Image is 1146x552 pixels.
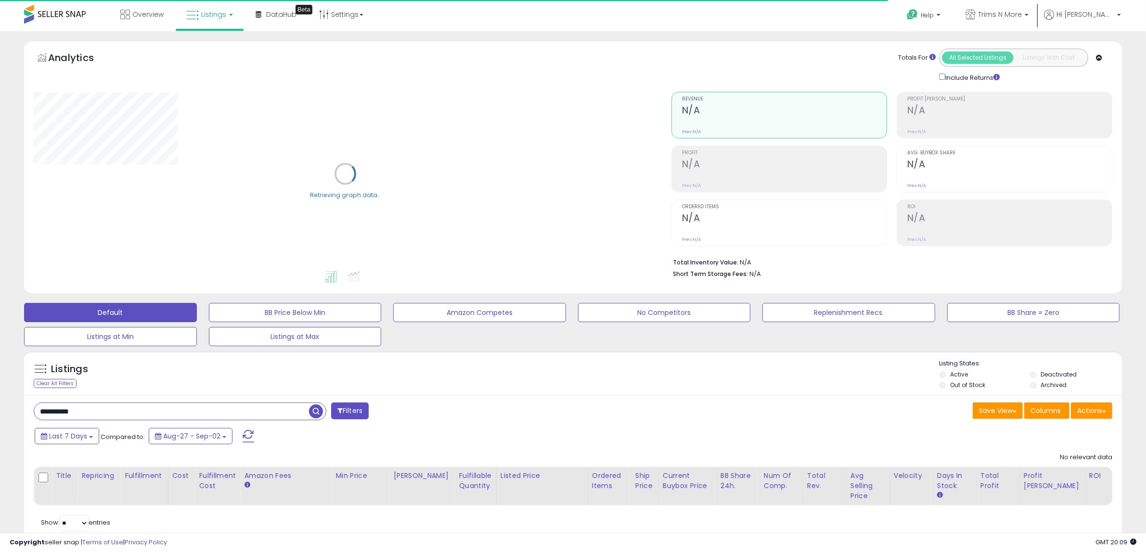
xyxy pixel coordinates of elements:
[807,471,842,491] div: Total Rev.
[41,518,110,527] span: Show: entries
[335,471,385,481] div: Min Price
[310,190,380,199] div: Retrieving graph data..
[578,303,751,322] button: No Competitors
[682,105,887,118] h2: N/A
[973,402,1023,419] button: Save View
[24,303,197,322] button: Default
[199,471,236,491] div: Fulfillment Cost
[932,72,1011,82] div: Include Returns
[10,538,167,547] div: seller snap | |
[1095,538,1136,547] span: 2025-09-10 20:09 GMT
[393,471,451,481] div: [PERSON_NAME]
[81,471,116,481] div: Repricing
[682,237,701,242] small: Prev: N/A
[149,428,232,444] button: Aug-27 - Sep-02
[673,270,748,278] b: Short Term Storage Fees:
[1013,51,1085,64] button: Listings With Cost
[1024,471,1081,491] div: Profit [PERSON_NAME]
[101,432,145,441] span: Compared to:
[296,5,312,14] div: Tooltip anchor
[907,213,1112,226] h2: N/A
[1044,10,1121,31] a: Hi [PERSON_NAME]
[125,471,164,481] div: Fulfillment
[682,204,887,210] span: Ordered Items
[764,471,799,491] div: Num of Comp.
[950,370,968,378] label: Active
[907,151,1112,156] span: Avg. Buybox Share
[331,402,369,419] button: Filters
[663,471,712,491] div: Current Buybox Price
[35,428,99,444] button: Last 7 Days
[48,51,113,67] h5: Analytics
[1024,402,1069,419] button: Columns
[244,481,250,489] small: Amazon Fees.
[907,105,1112,118] h2: N/A
[1056,10,1114,19] span: Hi [PERSON_NAME]
[49,431,87,441] span: Last 7 Days
[172,471,191,481] div: Cost
[947,303,1120,322] button: BB Share = Zero
[673,258,738,266] b: Total Inventory Value:
[24,327,197,346] button: Listings at Min
[673,256,1105,267] li: N/A
[1060,453,1112,462] div: No relevant data
[907,204,1112,210] span: ROI
[682,129,701,135] small: Prev: N/A
[209,303,382,322] button: BB Price Below Min
[51,363,88,376] h5: Listings
[682,97,887,102] span: Revenue
[850,471,886,501] div: Avg Selling Price
[163,431,220,441] span: Aug-27 - Sep-02
[682,213,887,226] h2: N/A
[1041,370,1077,378] label: Deactivated
[56,471,73,481] div: Title
[907,129,926,135] small: Prev: N/A
[1041,381,1067,389] label: Archived
[907,237,926,242] small: Prev: N/A
[1071,402,1112,419] button: Actions
[34,379,77,388] div: Clear All Filters
[894,471,929,481] div: Velocity
[942,51,1014,64] button: All Selected Listings
[266,10,296,19] span: DataHub
[907,97,1112,102] span: Profit [PERSON_NAME]
[635,471,655,491] div: Ship Price
[209,327,382,346] button: Listings at Max
[82,538,123,547] a: Terms of Use
[501,471,584,481] div: Listed Price
[937,471,972,491] div: Days In Stock
[940,359,1122,368] p: Listing States:
[682,159,887,172] h2: N/A
[907,183,926,188] small: Prev: N/A
[978,10,1022,19] span: Trims N More
[393,303,566,322] button: Amazon Competes
[201,10,226,19] span: Listings
[762,303,935,322] button: Replenishment Recs.
[592,471,627,491] div: Ordered Items
[1089,471,1124,481] div: ROI
[459,471,492,491] div: Fulfillable Quantity
[132,10,164,19] span: Overview
[1030,406,1061,415] span: Columns
[980,471,1016,491] div: Total Profit
[906,9,918,21] i: Get Help
[937,491,943,500] small: Days In Stock.
[898,53,936,63] div: Totals For
[682,183,701,188] small: Prev: N/A
[749,269,761,278] span: N/A
[244,471,327,481] div: Amazon Fees
[950,381,985,389] label: Out of Stock
[921,11,934,19] span: Help
[721,471,756,491] div: BB Share 24h.
[10,538,45,547] strong: Copyright
[899,1,950,31] a: Help
[907,159,1112,172] h2: N/A
[125,538,167,547] a: Privacy Policy
[682,151,887,156] span: Profit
